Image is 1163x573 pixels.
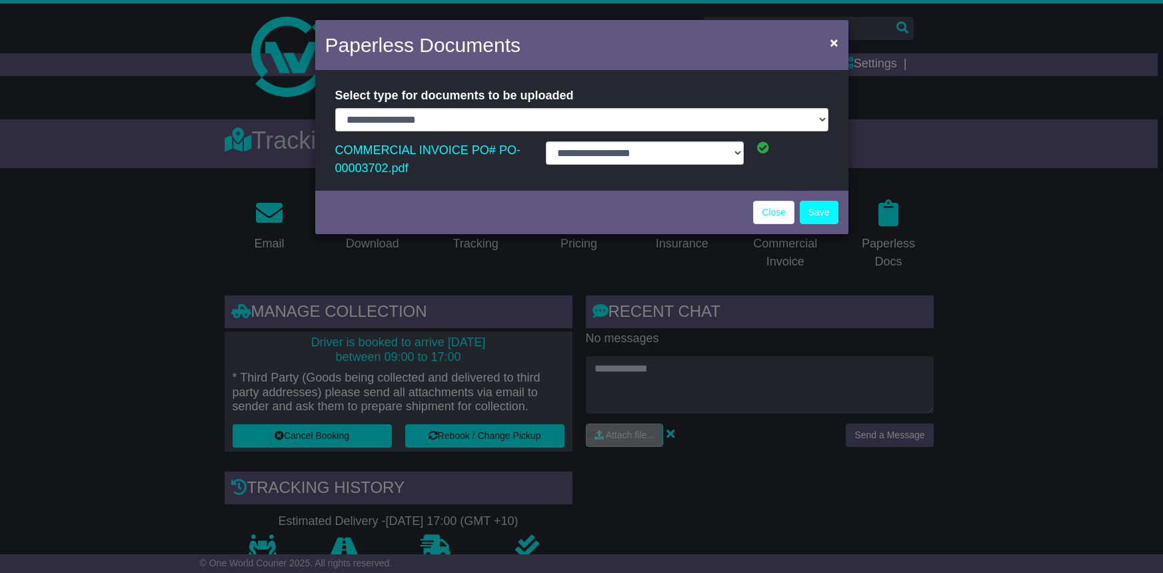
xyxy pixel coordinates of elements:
[753,201,794,224] a: Close
[325,30,521,60] h4: Paperless Documents
[335,83,574,108] label: Select type for documents to be uploaded
[800,201,838,224] button: Save
[823,29,844,56] button: Close
[335,140,521,178] a: COMMERCIAL INVOICE PO# PO-00003702.pdf
[830,35,838,50] span: ×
